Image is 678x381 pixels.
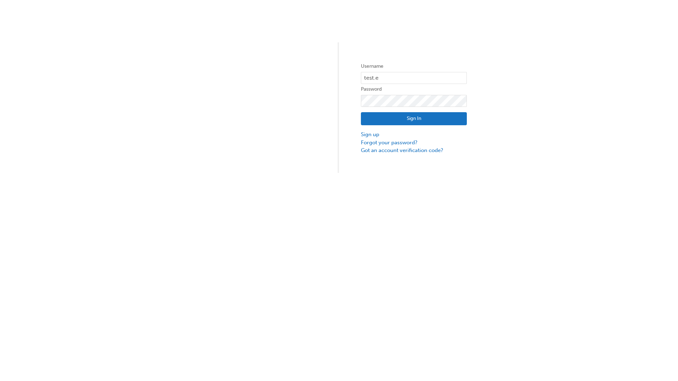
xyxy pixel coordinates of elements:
[361,72,467,84] input: Username
[361,112,467,126] button: Sign In
[361,146,467,155] a: Got an account verification code?
[361,62,467,71] label: Username
[361,131,467,139] a: Sign up
[361,139,467,147] a: Forgot your password?
[361,85,467,93] label: Password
